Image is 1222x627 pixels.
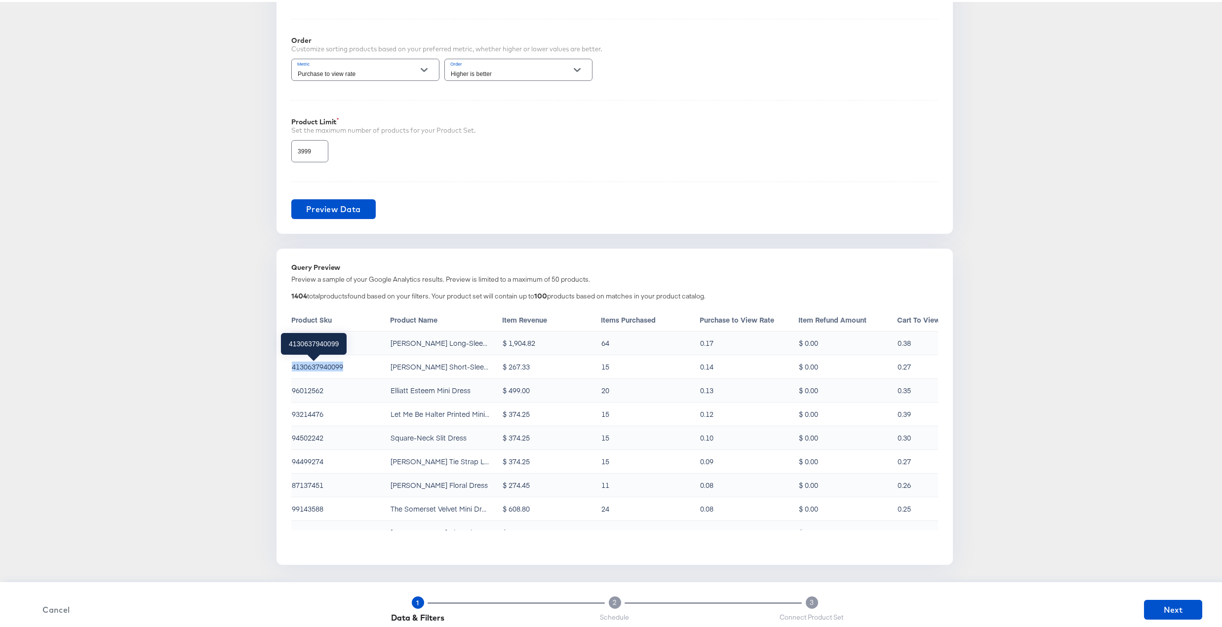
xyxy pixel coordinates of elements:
[503,360,530,369] div: $ 267.33
[799,407,818,417] div: $ 0.00
[291,290,307,298] div: 1404
[897,306,996,330] th: Toggle SortBy
[391,454,489,464] div: [PERSON_NAME] Tie Strap Linen Maxi Dress
[700,454,713,464] div: 0.09
[292,360,343,369] div: 4130637940099
[570,61,585,75] button: Open
[898,336,911,346] div: 0.38
[292,478,323,488] div: 87137451
[291,261,938,269] div: Query Preview
[503,336,535,346] div: $ 1,904.82
[292,525,343,535] div: 4130637940086
[291,273,938,282] div: Preview a sample of your Google Analytics results. Preview is limited to a maximum of 50 products.
[601,431,609,441] div: 15
[601,313,700,323] div: Items Purchased
[292,407,323,417] div: 93214476
[291,35,602,42] div: Order
[390,313,502,323] div: Product Name
[291,290,938,301] div: total products found based on your filters. Your product set will contain up to products based on...
[601,478,609,488] div: 11
[1144,598,1202,618] button: Next
[417,597,419,605] span: 1
[31,601,81,615] span: Cancel
[898,525,911,535] div: 0.11
[291,197,376,217] button: Preview Data
[503,478,530,488] div: $ 274.45
[798,306,897,330] th: Toggle SortBy
[601,360,609,369] div: 15
[898,360,911,369] div: 0.27
[390,306,502,330] th: Toggle SortBy
[391,611,444,621] span: Data & Filters
[700,306,798,330] th: Toggle SortBy
[799,383,818,393] div: $ 0.00
[700,313,798,323] div: Purchase to View Rate
[503,502,530,512] div: $ 608.80
[798,313,897,323] div: Item Refund Amount
[502,313,601,323] div: Item Revenue
[799,525,818,535] div: $ 0.00
[601,502,609,512] div: 24
[292,383,323,393] div: 96012562
[600,611,630,620] span: Schedule
[700,431,713,441] div: 0.10
[306,200,361,214] span: Preview Data
[601,306,700,330] th: Toggle SortBy
[601,336,609,346] div: 64
[391,360,489,369] div: [PERSON_NAME] Short-Sleeve V-Neck Mini Dress
[601,383,609,393] div: 20
[780,611,844,620] span: Connect Product Set
[503,454,530,464] div: $ 374.25
[898,407,911,417] div: 0.39
[799,360,818,369] div: $ 0.00
[799,336,818,346] div: $ 0.00
[613,596,617,605] span: 2
[391,383,471,393] div: Elliatt Esteem Mini Dress
[291,306,390,330] th: Toggle SortBy
[292,431,323,441] div: 94502242
[27,601,85,615] button: Cancel
[391,525,489,535] div: [PERSON_NAME] Sleeveless Tiered Maxi Dress
[292,336,343,346] div: 4130637940092
[291,116,938,124] div: Product Limit
[700,383,713,393] div: 0.13
[700,407,713,417] div: 0.12
[391,431,467,441] div: Square-Neck Slit Dress
[291,313,390,323] div: Product Sku
[700,478,713,488] div: 0.08
[799,454,818,464] div: $ 0.00
[700,525,713,535] div: 0.07
[391,502,489,512] div: The Somerset Velvet Mini Dress
[898,383,911,393] div: 0.35
[291,124,938,133] div: Set the maximum number of products for your Product Set.
[1148,601,1198,615] span: Next
[898,478,911,488] div: 0.26
[700,502,713,512] div: 0.08
[417,61,432,75] button: Open
[799,502,818,512] div: $ 0.00
[502,306,601,330] th: Toggle SortBy
[799,478,818,488] div: $ 0.00
[503,431,530,441] div: $ 374.25
[700,336,713,346] div: 0.17
[503,407,530,417] div: $ 374.25
[534,290,547,298] div: 100
[700,360,713,369] div: 0.14
[391,336,489,346] div: [PERSON_NAME] Long-Sleeve Ruffled Mini Dress
[898,502,911,512] div: 0.25
[292,502,323,512] div: 99143588
[292,454,323,464] div: 94499274
[601,525,609,535] div: 26
[898,454,911,464] div: 0.27
[291,42,602,52] div: Customize sorting products based on your preferred metric, whether higher or lower values are bet...
[391,407,489,417] div: Let Me Be Halter Printed Mini Dress
[601,454,609,464] div: 15
[897,313,996,323] div: Cart To View Rate
[810,596,814,605] span: 3
[503,383,530,393] div: $ 499.00
[503,525,535,535] div: $ 1,006.74
[898,431,911,441] div: 0.30
[391,478,488,488] div: [PERSON_NAME] Floral Dress
[601,407,609,417] div: 15
[799,431,818,441] div: $ 0.00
